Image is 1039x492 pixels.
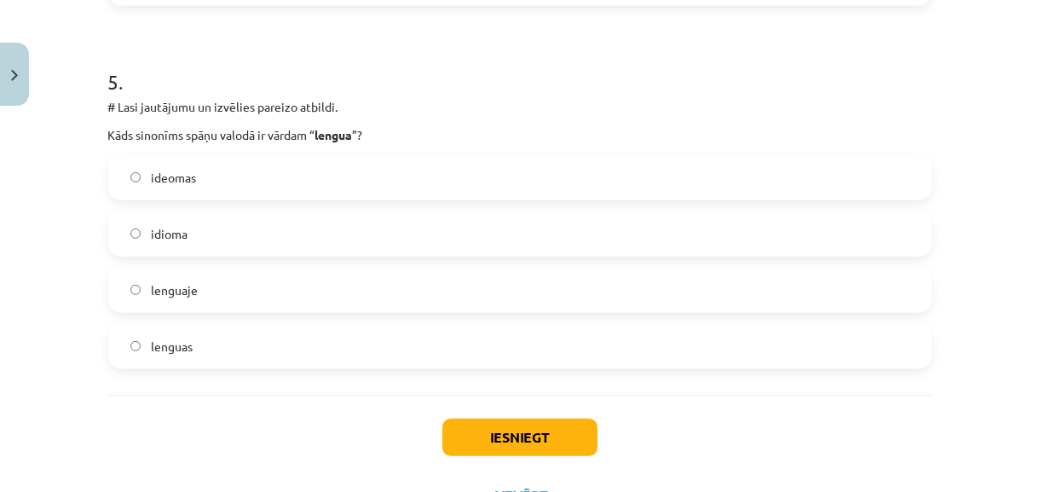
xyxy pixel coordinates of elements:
[108,40,932,93] h1: 5 .
[151,338,193,356] span: lenguas
[11,70,18,81] img: icon-close-lesson-0947bae3869378f0d4975bcd49f059093ad1ed9edebbc8119c70593378902aed.svg
[442,419,597,456] button: Iesniegt
[130,341,141,352] input: lenguas
[151,225,188,243] span: idioma
[130,229,141,240] input: idioma
[108,98,932,116] p: # Lasi jautājumu un izvēlies pareizo atbildi.
[130,285,141,296] input: lenguaje
[130,172,141,183] input: ideomas
[151,169,196,187] span: ideomas
[108,126,932,144] p: Kāds sinonīms spāņu valodā ir vārdam “ ”?
[151,281,198,299] span: lenguaje
[315,127,353,142] strong: lengua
